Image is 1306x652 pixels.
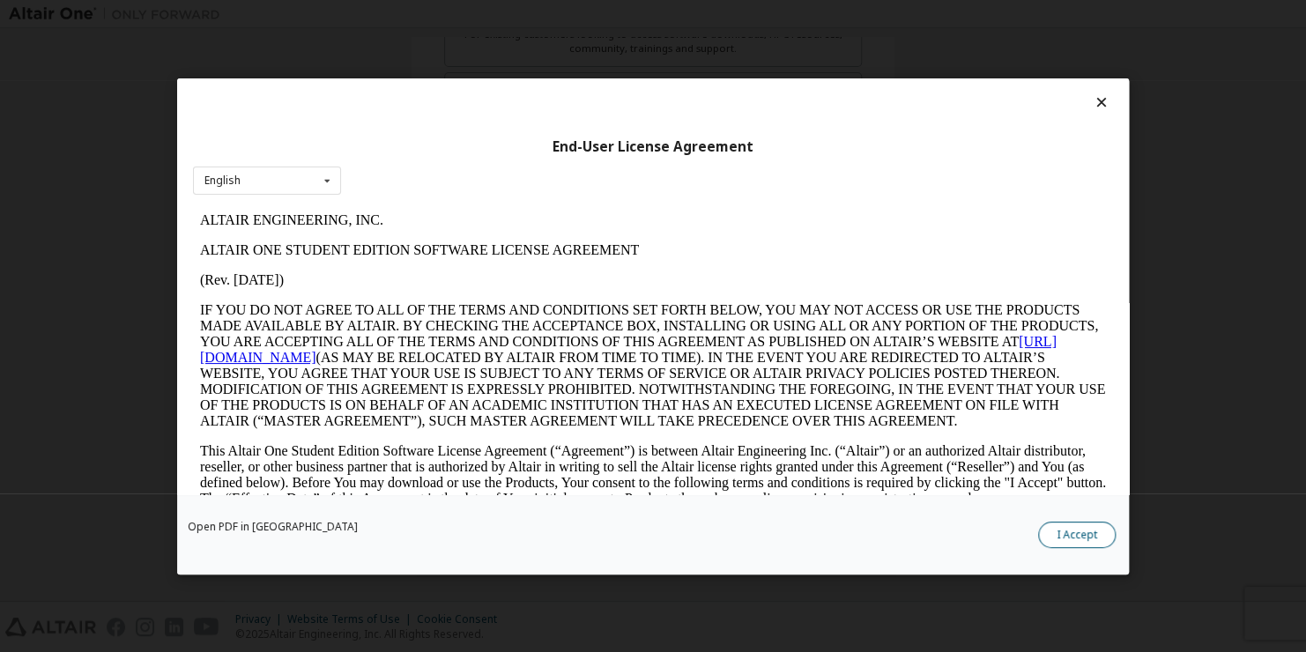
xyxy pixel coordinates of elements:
button: I Accept [1038,522,1116,548]
p: This Altair One Student Edition Software License Agreement (“Agreement”) is between Altair Engine... [7,238,913,301]
p: ALTAIR ONE STUDENT EDITION SOFTWARE LICENSE AGREEMENT [7,37,913,53]
div: English [204,175,241,186]
a: [URL][DOMAIN_NAME] [7,129,864,159]
div: End-User License Agreement [193,137,1113,155]
p: ALTAIR ENGINEERING, INC. [7,7,913,23]
a: Open PDF in [GEOGRAPHIC_DATA] [188,522,358,532]
p: IF YOU DO NOT AGREE TO ALL OF THE TERMS AND CONDITIONS SET FORTH BELOW, YOU MAY NOT ACCESS OR USE... [7,97,913,224]
p: (Rev. [DATE]) [7,67,913,83]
